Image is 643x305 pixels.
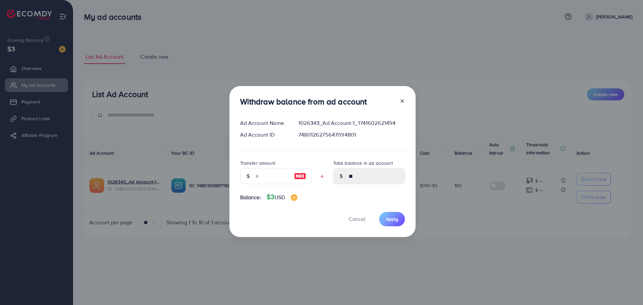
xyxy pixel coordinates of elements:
[294,172,306,180] img: image
[293,119,410,127] div: 1026343_Ad Account-1_1741602621494
[235,119,293,127] div: Ad Account Name
[333,160,393,166] label: Total balance in ad account
[615,275,638,300] iframe: Chat
[235,131,293,139] div: Ad Account ID
[267,193,297,201] h4: $3
[240,160,275,166] label: Transfer amount
[349,215,365,223] span: Cancel
[340,212,374,226] button: Cancel
[240,194,261,201] span: Balance:
[240,97,367,106] h3: Withdraw balance from ad account
[275,194,285,201] span: USD
[293,131,410,139] div: 7480126275647094801
[379,212,405,226] button: Apply
[386,216,398,222] span: Apply
[291,194,297,201] img: image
